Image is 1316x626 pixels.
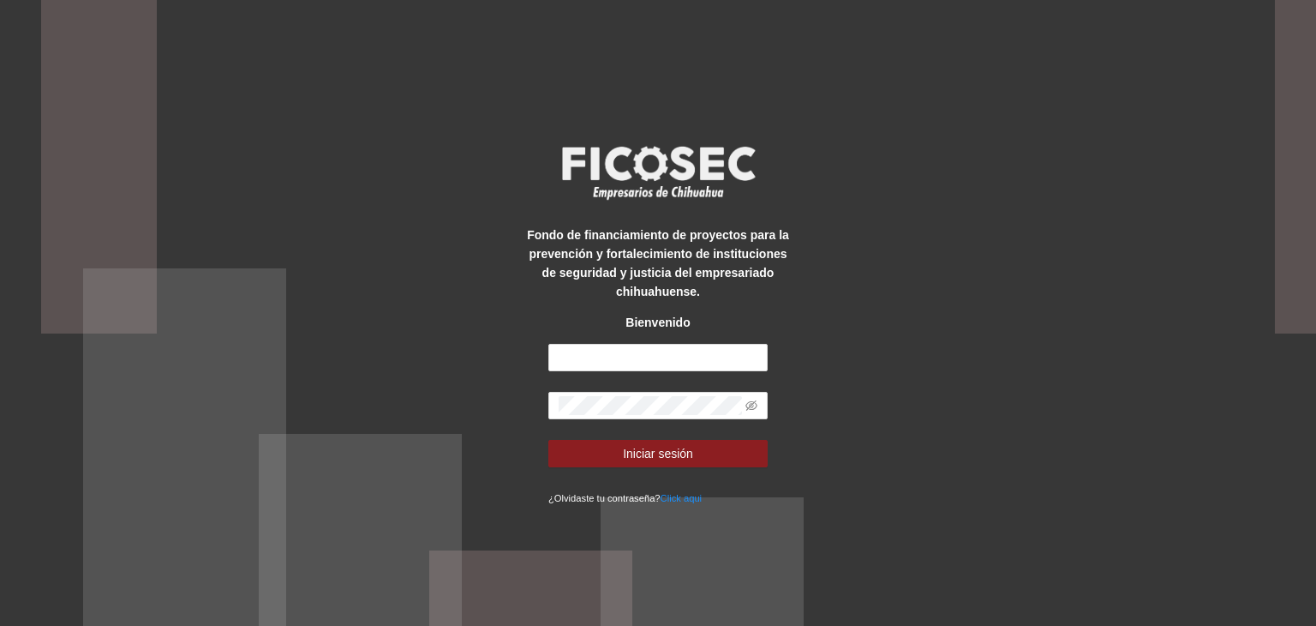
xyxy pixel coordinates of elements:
[548,440,768,467] button: Iniciar sesión
[623,444,693,463] span: Iniciar sesión
[625,316,690,329] strong: Bienvenido
[551,141,765,204] img: logo
[548,493,702,503] small: ¿Olvidaste tu contraseña?
[745,400,757,412] span: eye-invisible
[527,228,789,298] strong: Fondo de financiamiento de proyectos para la prevención y fortalecimiento de instituciones de seg...
[661,493,703,503] a: Click aqui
